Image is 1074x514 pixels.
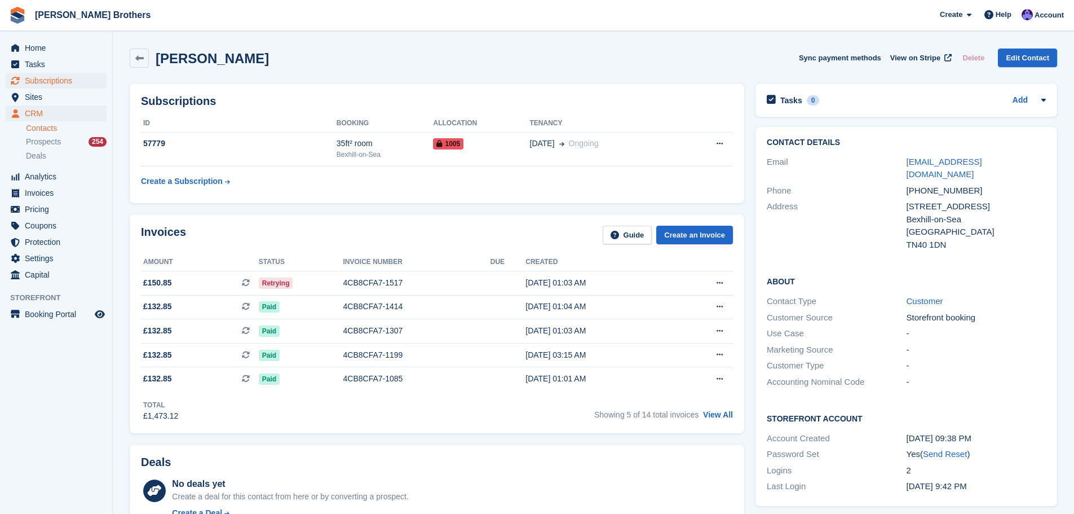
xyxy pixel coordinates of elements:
span: Prospects [26,137,61,147]
div: - [907,344,1046,357]
div: [PHONE_NUMBER] [907,184,1046,197]
div: 4CB8CFA7-1085 [343,373,490,385]
a: menu [6,251,107,266]
div: Create a Subscription [141,175,223,187]
a: menu [6,267,107,283]
a: menu [6,306,107,322]
img: Becca Clark [1022,9,1033,20]
div: TN40 1DN [907,239,1046,252]
a: Add [1013,94,1028,107]
div: Email [767,156,906,181]
a: menu [6,106,107,121]
div: 35ft² room [337,138,434,150]
div: 57779 [141,138,337,150]
h2: Tasks [780,95,802,106]
th: Tenancy [530,115,681,133]
a: Send Reset [923,449,967,459]
div: [DATE] 01:03 AM [525,325,674,337]
a: menu [6,40,107,56]
span: £132.85 [143,325,172,337]
div: 4CB8CFA7-1307 [343,325,490,337]
div: Use Case [767,327,906,340]
span: Create [940,9,962,20]
div: [DATE] 01:04 AM [525,301,674,313]
div: [STREET_ADDRESS] [907,200,1046,213]
div: 0 [807,95,820,106]
a: menu [6,73,107,89]
a: Contacts [26,123,107,134]
div: 2 [907,464,1046,477]
h2: Subscriptions [141,95,733,108]
div: - [907,376,1046,389]
a: [PERSON_NAME] Brothers [30,6,155,24]
span: Paid [259,326,280,337]
span: £132.85 [143,349,172,361]
h2: About [767,275,1046,287]
div: [DATE] 01:01 AM [525,373,674,385]
span: Paid [259,350,280,361]
span: £132.85 [143,373,172,385]
div: Create a deal for this contact from here or by converting a prospect. [172,491,408,503]
h2: Contact Details [767,138,1046,147]
span: Analytics [25,169,92,184]
a: Edit Contact [998,49,1057,67]
th: Status [259,253,343,271]
a: menu [6,89,107,105]
th: Due [490,253,526,271]
span: CRM [25,106,92,121]
h2: [PERSON_NAME] [156,51,269,66]
span: Capital [25,267,92,283]
div: No deals yet [172,477,408,491]
span: Settings [25,251,92,266]
span: Help [996,9,1011,20]
a: menu [6,185,107,201]
div: Phone [767,184,906,197]
div: Bexhill-on-Sea [337,150,434,160]
a: menu [6,201,107,217]
div: Bexhill-on-Sea [907,213,1046,226]
span: Tasks [25,56,92,72]
div: [DATE] 03:15 AM [525,349,674,361]
a: Deals [26,150,107,162]
span: [DATE] [530,138,555,150]
div: 4CB8CFA7-1414 [343,301,490,313]
th: Created [525,253,674,271]
h2: Storefront Account [767,412,1046,424]
a: Create an Invoice [656,226,733,244]
a: menu [6,218,107,234]
span: 1005 [433,138,463,150]
div: [DATE] 01:03 AM [525,277,674,289]
a: [EMAIL_ADDRESS][DOMAIN_NAME] [907,157,982,179]
span: Coupons [25,218,92,234]
span: £150.85 [143,277,172,289]
div: Total [143,400,178,410]
span: Pricing [25,201,92,217]
span: Sites [25,89,92,105]
span: Subscriptions [25,73,92,89]
span: Ongoing [569,139,599,148]
div: 4CB8CFA7-1517 [343,277,490,289]
span: Booking Portal [25,306,92,322]
th: Booking [337,115,434,133]
th: ID [141,115,337,133]
a: Customer [907,296,943,306]
div: Last Login [767,480,906,493]
span: Protection [25,234,92,250]
div: Storefront booking [907,311,1046,324]
h2: Invoices [141,226,186,244]
span: Home [25,40,92,56]
time: 2024-10-19 20:42:22 UTC [907,481,967,491]
a: Prospects 254 [26,136,107,148]
div: Logins [767,464,906,477]
div: Accounting Nominal Code [767,376,906,389]
th: Allocation [433,115,529,133]
div: - [907,359,1046,372]
a: Preview store [93,307,107,321]
div: Yes [907,448,1046,461]
span: Deals [26,151,46,161]
h2: Deals [141,456,171,469]
th: Invoice number [343,253,490,271]
div: [GEOGRAPHIC_DATA] [907,226,1046,239]
a: menu [6,56,107,72]
div: Customer Type [767,359,906,372]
